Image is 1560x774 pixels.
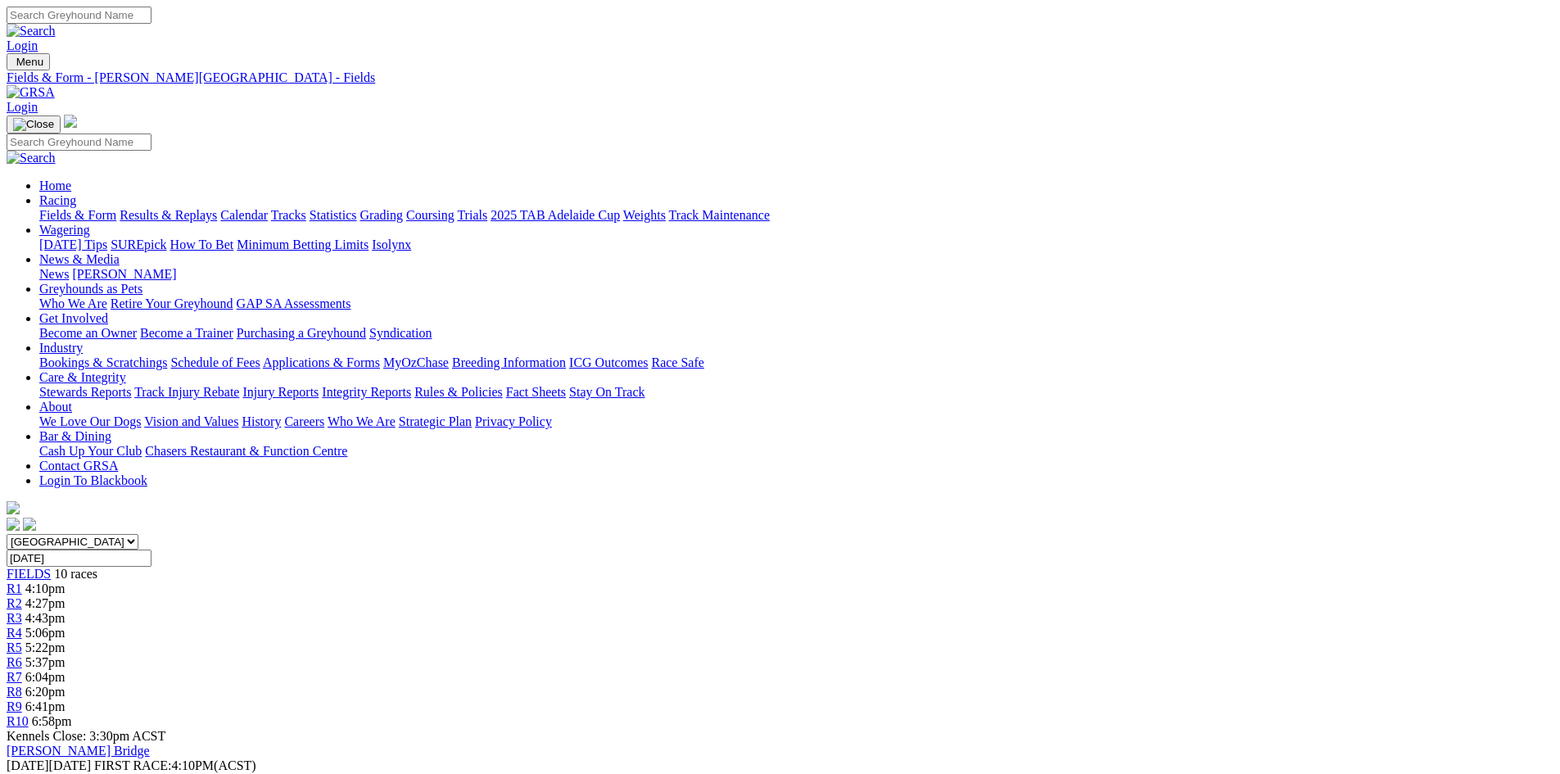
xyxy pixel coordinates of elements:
a: Who We Are [328,414,396,428]
a: Tracks [271,208,306,222]
a: Greyhounds as Pets [39,282,142,296]
a: Stewards Reports [39,385,131,399]
a: Results & Replays [120,208,217,222]
span: 4:43pm [25,611,66,625]
div: About [39,414,1553,429]
span: 10 races [54,567,97,581]
div: Get Involved [39,326,1553,341]
img: Search [7,151,56,165]
a: R5 [7,640,22,654]
a: Wagering [39,223,90,237]
a: Schedule of Fees [170,355,260,369]
a: Grading [360,208,403,222]
a: Fields & Form - [PERSON_NAME][GEOGRAPHIC_DATA] - Fields [7,70,1553,85]
a: [PERSON_NAME] [72,267,176,281]
span: 5:06pm [25,626,66,640]
a: Careers [284,414,324,428]
a: Strategic Plan [399,414,472,428]
a: Contact GRSA [39,459,118,473]
input: Select date [7,550,151,567]
a: Bookings & Scratchings [39,355,167,369]
div: News & Media [39,267,1553,282]
img: GRSA [7,85,55,100]
button: Toggle navigation [7,115,61,134]
span: 5:37pm [25,655,66,669]
a: Login [7,38,38,52]
a: Integrity Reports [322,385,411,399]
a: MyOzChase [383,355,449,369]
a: Trials [457,208,487,222]
a: GAP SA Assessments [237,296,351,310]
a: Injury Reports [242,385,319,399]
a: Weights [623,208,666,222]
span: Menu [16,56,43,68]
a: Breeding Information [452,355,566,369]
span: 4:10pm [25,582,66,595]
img: twitter.svg [23,518,36,531]
div: Bar & Dining [39,444,1553,459]
a: How To Bet [170,238,234,251]
a: R2 [7,596,22,610]
a: Industry [39,341,83,355]
a: R1 [7,582,22,595]
a: R4 [7,626,22,640]
a: Care & Integrity [39,370,126,384]
a: R7 [7,670,22,684]
a: Chasers Restaurant & Function Centre [145,444,347,458]
a: [PERSON_NAME] Bridge [7,744,150,758]
a: Vision and Values [144,414,238,428]
div: Wagering [39,238,1553,252]
a: Statistics [310,208,357,222]
span: 5:22pm [25,640,66,654]
a: [DATE] Tips [39,238,107,251]
a: 2025 TAB Adelaide Cup [491,208,620,222]
span: [DATE] [7,758,49,772]
a: SUREpick [111,238,166,251]
a: Login [7,100,38,114]
a: Syndication [369,326,432,340]
a: Privacy Policy [475,414,552,428]
img: facebook.svg [7,518,20,531]
a: Rules & Policies [414,385,503,399]
span: R10 [7,714,29,728]
a: Calendar [220,208,268,222]
a: R8 [7,685,22,699]
a: Fields & Form [39,208,116,222]
a: Racing [39,193,76,207]
a: Bar & Dining [39,429,111,443]
span: 4:27pm [25,596,66,610]
div: Industry [39,355,1553,370]
img: Close [13,118,54,131]
a: ICG Outcomes [569,355,648,369]
a: Retire Your Greyhound [111,296,233,310]
span: 6:20pm [25,685,66,699]
input: Search [7,7,151,24]
span: 6:04pm [25,670,66,684]
a: Become a Trainer [140,326,233,340]
a: Stay On Track [569,385,644,399]
a: Track Injury Rebate [134,385,239,399]
a: Applications & Forms [263,355,380,369]
a: Login To Blackbook [39,473,147,487]
a: We Love Our Dogs [39,414,141,428]
a: Race Safe [651,355,703,369]
a: Become an Owner [39,326,137,340]
div: Racing [39,208,1553,223]
a: Purchasing a Greyhound [237,326,366,340]
img: logo-grsa-white.png [64,115,77,128]
input: Search [7,134,151,151]
div: Greyhounds as Pets [39,296,1553,311]
a: Minimum Betting Limits [237,238,369,251]
span: FIRST RACE: [94,758,171,772]
a: R6 [7,655,22,669]
a: R9 [7,699,22,713]
img: Search [7,24,56,38]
